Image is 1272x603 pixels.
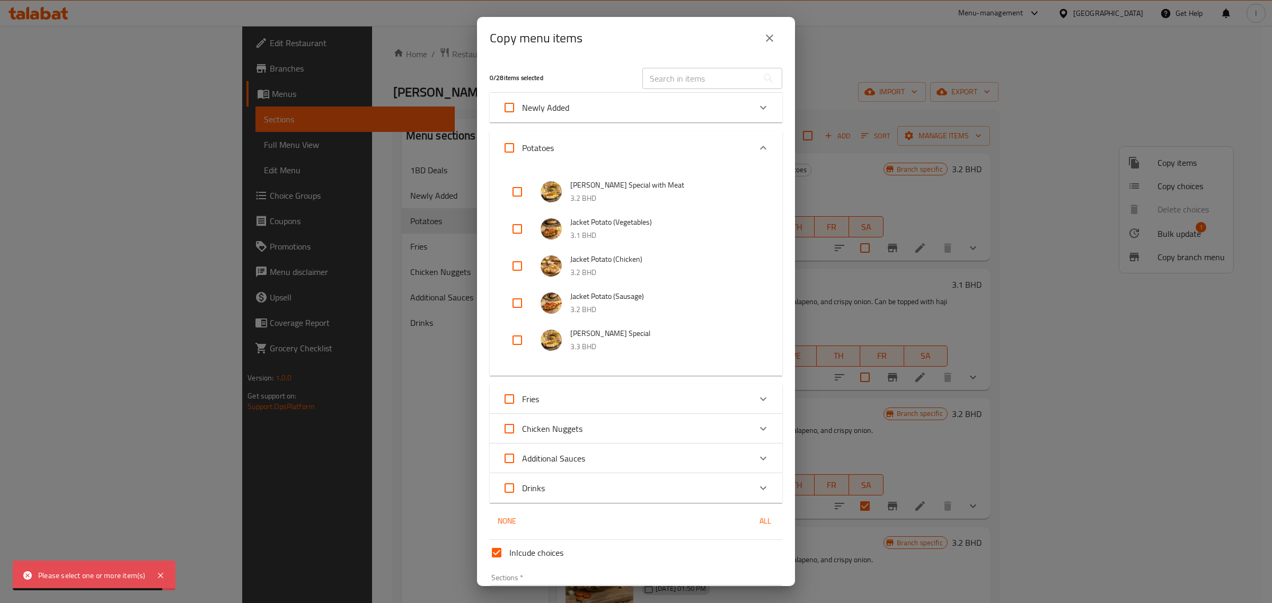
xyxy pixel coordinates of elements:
div: Expand [490,444,782,473]
input: Search in items [642,68,758,89]
label: Acknowledge [497,135,554,161]
div: Expand [490,131,782,165]
span: Potatoes [522,140,554,156]
label: Acknowledge [497,95,569,120]
label: Acknowledge [497,416,582,441]
span: [PERSON_NAME] Special with Meat [570,179,761,192]
div: Expand [490,473,782,503]
p: 3.2 BHD [570,303,761,316]
span: Fries [522,391,539,407]
span: Additional Sauces [522,450,585,466]
div: Please select one or more item(s) [38,570,146,581]
h5: 0 / 28 items selected [490,74,630,83]
span: All [753,515,778,528]
div: Expand [490,384,782,414]
img: Jacket Potato (Sausage) [541,292,562,314]
button: None [490,511,524,531]
span: Inlcude choices [509,546,563,559]
p: 3.3 BHD [570,340,761,353]
p: 3.2 BHD [570,266,761,279]
span: Jacket Potato (Sausage) [570,290,761,303]
p: 3.1 BHD [570,229,761,242]
img: Jacket Potato (Vegetables) [541,218,562,240]
p: 3.2 BHD [570,192,761,205]
label: Acknowledge [497,475,545,501]
span: Chicken Nuggets [522,421,582,437]
span: Jacket Potato (Chicken) [570,253,761,266]
span: Drinks [522,480,545,496]
span: None [494,515,519,528]
img: Haji Patata Special [541,330,562,351]
button: close [757,25,782,51]
button: All [748,511,782,531]
div: Expand [490,93,782,122]
img: Haji Patata Special with Meat [541,181,562,202]
div: Expand [490,165,782,376]
span: Newly Added [522,100,569,116]
h2: Copy menu items [490,30,582,47]
img: Jacket Potato (Chicken) [541,255,562,277]
div: Expand [490,414,782,444]
span: [PERSON_NAME] Special [570,327,761,340]
label: Acknowledge [497,386,539,412]
span: Jacket Potato (Vegetables) [570,216,761,229]
label: Acknowledge [497,446,585,471]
